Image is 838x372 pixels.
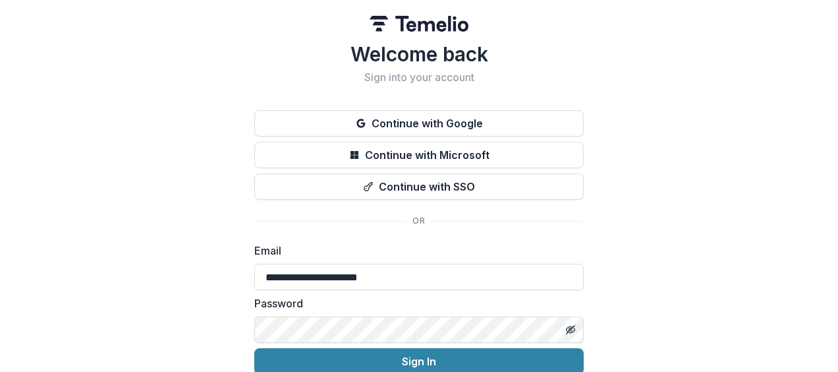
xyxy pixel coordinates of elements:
img: Temelio [370,16,468,32]
h1: Welcome back [254,42,584,66]
button: Continue with SSO [254,173,584,200]
h2: Sign into your account [254,71,584,84]
button: Toggle password visibility [560,319,581,340]
label: Email [254,243,576,259]
button: Continue with Google [254,110,584,137]
button: Continue with Microsoft [254,142,584,168]
label: Password [254,295,576,311]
